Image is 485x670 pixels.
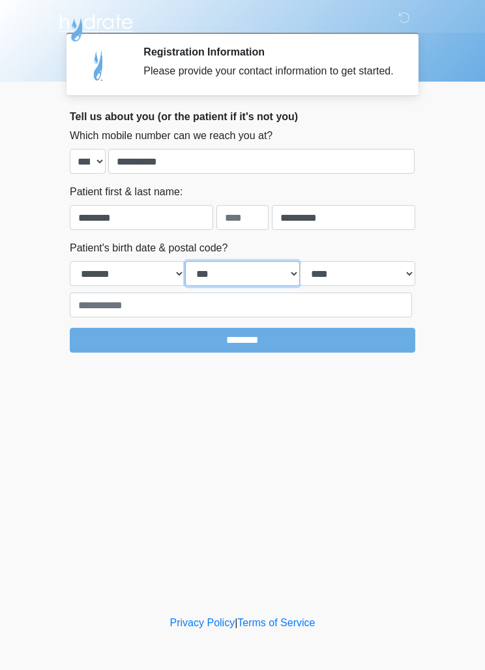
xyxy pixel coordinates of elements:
[70,184,183,200] label: Patient first & last name:
[170,617,235,628] a: Privacy Policy
[237,617,315,628] a: Terms of Service
[143,63,396,79] div: Please provide your contact information to get started.
[80,46,119,85] img: Agent Avatar
[70,128,272,144] label: Which mobile number can we reach you at?
[57,10,135,42] img: Hydrate IV Bar - Chandler Logo
[70,240,228,256] label: Patient's birth date & postal code?
[70,110,415,123] h2: Tell us about you (or the patient if it's not you)
[235,617,237,628] a: |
